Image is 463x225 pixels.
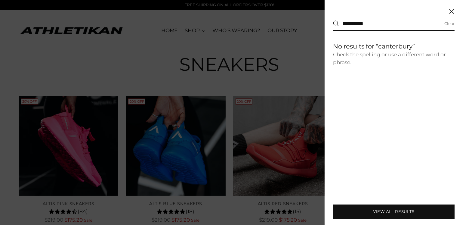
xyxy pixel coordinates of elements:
[333,51,455,66] p: Check the spelling or use a different word or phrase.
[333,205,455,219] button: View all results
[449,8,455,14] button: Close
[339,17,444,30] input: What are you looking for?
[333,42,455,51] h4: No results for “canterbury”
[333,20,339,27] button: Search
[444,21,455,26] button: Clear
